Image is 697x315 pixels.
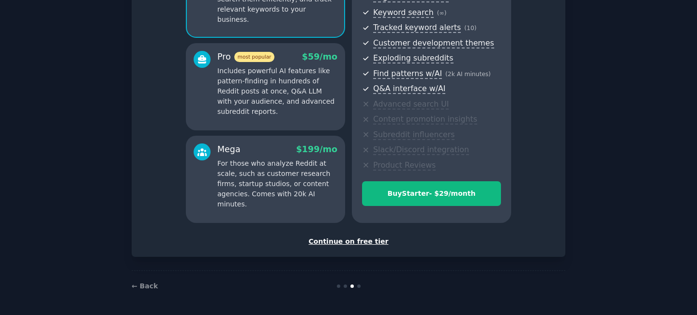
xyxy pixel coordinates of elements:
span: Q&A interface w/AI [373,84,445,94]
span: most popular [234,52,275,62]
p: Includes powerful AI features like pattern-finding in hundreds of Reddit posts at once, Q&A LLM w... [217,66,337,117]
span: Slack/Discord integration [373,145,469,155]
span: Content promotion insights [373,114,477,125]
span: Find patterns w/AI [373,69,442,79]
span: Customer development themes [373,38,494,48]
div: Pro [217,51,274,63]
span: Exploding subreddits [373,53,453,63]
span: Subreddit influencers [373,130,455,140]
p: For those who analyze Reddit at scale, such as customer research firms, startup studios, or conte... [217,158,337,209]
div: Mega [217,143,241,156]
span: ( 10 ) [464,25,476,31]
a: ← Back [132,282,158,290]
span: Product Reviews [373,160,436,171]
span: Advanced search UI [373,99,449,110]
button: BuyStarter- $29/month [362,181,501,206]
span: Tracked keyword alerts [373,23,461,33]
span: $ 59 /mo [302,52,337,62]
div: Buy Starter - $ 29 /month [363,189,500,199]
span: $ 199 /mo [296,144,337,154]
span: ( 2k AI minutes ) [445,71,491,78]
span: Keyword search [373,8,434,18]
div: Continue on free tier [142,236,555,247]
span: ( ∞ ) [437,10,447,16]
